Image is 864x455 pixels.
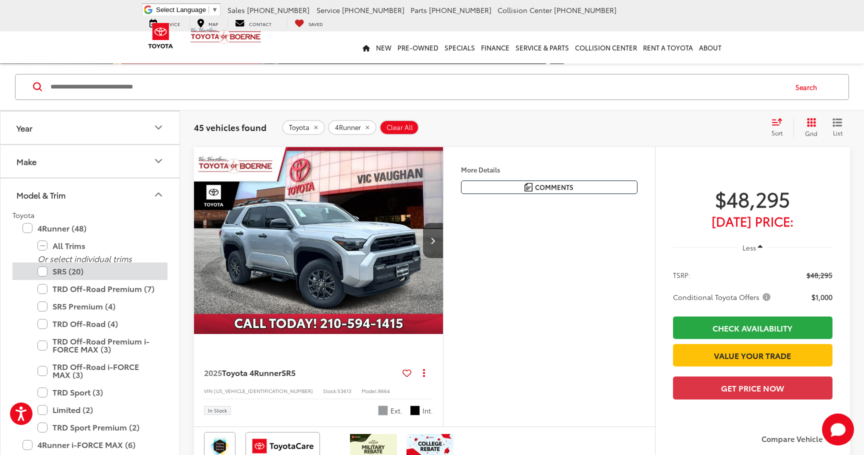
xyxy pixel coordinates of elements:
button: Next image [423,223,443,258]
span: $48,295 [806,270,832,280]
span: Comments [535,182,573,192]
span: TSRP: [673,270,690,280]
span: Select Language [156,6,206,13]
button: Comments [461,180,637,194]
label: TRD Sport (3) [37,383,157,401]
label: 4Runner i-FORCE MAX (6) [22,436,157,453]
form: Search by Make, Model, or Keyword [49,75,786,99]
button: Less [738,238,768,256]
label: Limited (2) [37,401,157,418]
span: Conditional Toyota Offers [673,292,772,302]
img: 2025 Toyota 4Runner SR5 PT4WD [193,147,444,335]
button: Grid View [793,117,825,137]
button: YearYear [0,111,180,144]
label: TRD Off-Road i-FORCE MAX (3) [37,358,157,383]
span: Toyota [12,210,34,220]
span: [PHONE_NUMBER] [554,5,616,15]
span: Service [316,5,340,15]
button: List View [825,117,850,137]
button: remove 4Runner [328,120,376,135]
label: TRD Off-Road (4) [37,315,157,332]
label: All Trims [37,237,157,254]
span: SR5 [281,366,295,378]
button: Actions [415,364,433,381]
button: Select sort value [766,117,793,137]
button: Model & TrimModel & Trim [0,178,180,211]
label: TRD Sport Premium (2) [37,418,157,436]
a: Contact [227,18,279,28]
span: [PHONE_NUMBER] [429,5,491,15]
a: Rent a Toyota [640,31,696,63]
span: List [832,128,842,137]
span: 2025 [204,366,222,378]
img: Toyota [142,19,179,52]
span: Ext. [390,406,402,415]
button: Clear All [379,120,419,135]
button: MakeMake [0,145,180,177]
span: [PHONE_NUMBER] [247,5,309,15]
span: Sales [227,5,245,15]
button: remove Toyota [282,120,325,135]
a: Map [189,18,225,28]
span: Sort [771,128,782,137]
span: Toyota 4Runner [222,366,281,378]
a: Finance [478,31,512,63]
a: 2025Toyota 4RunnerSR5 [204,367,398,378]
button: Search [786,74,831,99]
span: Parts [410,5,427,15]
span: Collision Center [497,5,552,15]
span: Model: [361,387,378,394]
a: Pre-Owned [394,31,441,63]
a: Value Your Trade [673,344,832,366]
img: Comments [524,183,532,191]
span: Int. [422,406,433,415]
span: 8664 [378,387,390,394]
label: TRD Off-Road Premium (7) [37,280,157,297]
span: 53613 [337,387,351,394]
i: Or select individual trims [37,252,132,264]
span: Less [742,243,756,252]
div: Year [16,123,32,132]
span: VIN: [204,387,214,394]
div: Model & Trim [16,190,65,199]
button: Toggle Chat Window [822,413,854,445]
a: Check Availability [673,316,832,339]
img: Vic Vaughan Toyota of Boerne [190,27,261,44]
h4: More Details [461,166,637,173]
div: 2025 Toyota 4Runner SR5 0 [193,147,444,334]
span: 4Runner [335,123,361,131]
div: Year [152,121,164,133]
label: 4Runner (48) [22,219,157,237]
span: [DATE] Price: [673,216,832,226]
span: dropdown dots [423,368,425,376]
span: Saved [308,20,323,27]
span: Clear All [386,123,413,131]
label: SR5 Premium (4) [37,297,157,315]
span: Stock: [323,387,337,394]
span: ▼ [211,6,218,13]
label: Compare Vehicle [761,434,840,444]
button: Get Price Now [673,376,832,399]
span: Black Fabric [410,405,420,415]
label: SR5 (20) [37,262,157,280]
div: Make [16,156,36,166]
a: Service & Parts: Opens in a new tab [512,31,572,63]
span: Cutting Edge [378,405,388,415]
span: [PHONE_NUMBER] [342,5,404,15]
a: 2025 Toyota 4Runner SR5 PT4WD2025 Toyota 4Runner SR5 PT4WD2025 Toyota 4Runner SR5 PT4WD2025 Toyot... [193,147,444,334]
span: [US_VEHICLE_IDENTIFICATION_NUMBER] [214,387,313,394]
div: Make [152,155,164,167]
span: $1,000 [811,292,832,302]
a: New [373,31,394,63]
a: About [696,31,724,63]
a: Service [142,18,187,28]
a: Select Language​ [156,6,218,13]
span: 45 vehicles found [194,121,266,133]
div: Model & Trim [152,188,164,200]
a: Home [359,31,373,63]
svg: Start Chat [822,413,854,445]
a: Collision Center [572,31,640,63]
span: Toyota [289,123,309,131]
a: My Saved Vehicles [287,18,330,28]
